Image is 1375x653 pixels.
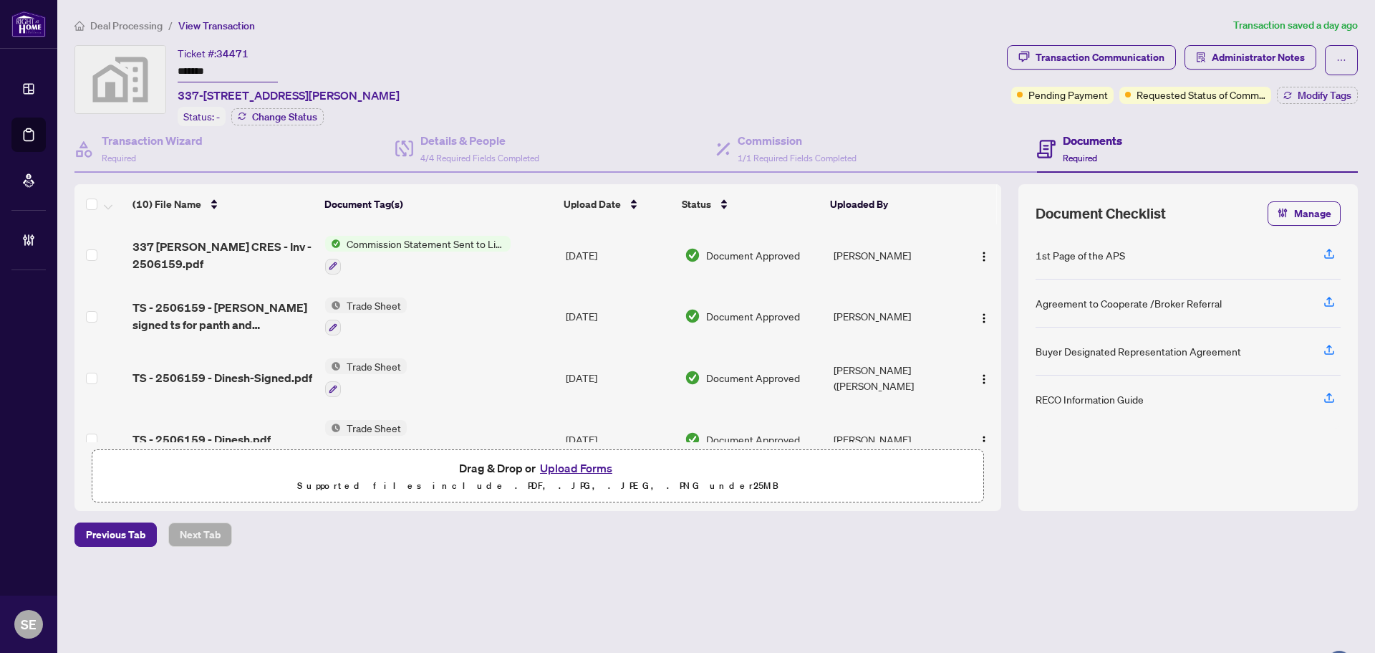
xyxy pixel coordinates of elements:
img: Logo [978,251,990,262]
img: Document Status [685,247,700,263]
span: SE [21,614,37,634]
span: Document Approved [706,308,800,324]
span: (10) File Name [132,196,201,212]
span: Pending Payment [1028,87,1108,103]
th: Document Tag(s) [319,184,559,224]
span: 34471 [216,47,249,60]
img: Logo [978,313,990,324]
span: 1/1 Required Fields Completed [738,153,857,163]
h4: Commission [738,132,857,149]
span: Drag & Drop or [459,459,617,477]
span: ellipsis [1336,55,1346,65]
td: [DATE] [560,224,679,286]
img: Status Icon [325,358,341,374]
th: Status [676,184,824,224]
span: home [74,21,85,31]
th: (10) File Name [127,184,319,224]
img: Logo [978,373,990,385]
p: Supported files include .PDF, .JPG, .JPEG, .PNG under 25 MB [101,477,975,495]
img: Status Icon [325,297,341,313]
div: Transaction Communication [1036,46,1164,69]
div: Buyer Designated Representation Agreement [1036,343,1241,359]
button: Status IconCommission Statement Sent to Listing Brokerage [325,236,511,275]
button: Status IconTrade Sheet [325,358,407,397]
div: 1st Page of the APS [1036,247,1125,263]
span: Document Approved [706,247,800,263]
span: View Transaction [178,19,255,32]
td: [PERSON_NAME] [828,224,959,286]
div: Ticket #: [178,45,249,62]
span: Administrator Notes [1212,46,1305,69]
span: Drag & Drop orUpload FormsSupported files include .PDF, .JPG, .JPEG, .PNG under25MB [92,450,983,503]
button: Upload Forms [536,459,617,477]
span: Document Approved [706,432,800,447]
button: Logo [973,244,995,267]
span: 337-[STREET_ADDRESS][PERSON_NAME] [178,87,400,104]
li: / [168,17,173,34]
button: Transaction Communication [1007,45,1176,70]
span: Previous Tab [86,523,145,546]
span: 4/4 Required Fields Completed [420,153,539,163]
span: Modify Tags [1298,90,1351,100]
span: Manage [1294,202,1331,225]
td: [DATE] [560,409,679,470]
span: - [216,110,220,123]
span: 337 [PERSON_NAME] CRES - Inv - 2506159.pdf [132,238,314,272]
span: Document Approved [706,370,800,386]
h4: Documents [1063,132,1122,149]
h4: Transaction Wizard [102,132,203,149]
span: TS - 2506159 - Dinesh-Signed.pdf [132,369,312,386]
img: Status Icon [325,420,341,436]
span: Trade Sheet [341,420,407,436]
span: Document Checklist [1036,204,1166,224]
span: solution [1196,52,1206,62]
th: Upload Date [558,184,676,224]
td: [PERSON_NAME] [828,286,959,348]
button: Administrator Notes [1185,45,1316,70]
span: Trade Sheet [341,297,407,313]
button: Previous Tab [74,523,157,547]
span: Status [682,196,711,212]
span: TS - 2506159 - [PERSON_NAME] signed ts for panth and [PERSON_NAME] house.pdf [132,299,314,333]
img: svg%3e [75,46,165,113]
img: Logo [978,435,990,447]
button: Change Status [231,108,324,125]
div: Status: [178,107,226,126]
button: Logo [973,305,995,328]
article: Transaction saved a day ago [1233,17,1358,34]
img: Document Status [685,432,700,447]
button: Status IconTrade Sheet [325,420,407,459]
img: Document Status [685,370,700,386]
span: Required [102,153,136,163]
button: Logo [973,366,995,389]
button: Next Tab [168,523,232,547]
button: Manage [1268,201,1341,226]
td: [PERSON_NAME] [828,409,959,470]
span: Commission Statement Sent to Listing Brokerage [341,236,511,252]
span: Upload Date [564,196,621,212]
span: Trade Sheet [341,358,407,374]
td: [DATE] [560,286,679,348]
img: Status Icon [325,236,341,252]
th: Uploaded By [824,184,955,224]
span: Change Status [252,112,317,122]
img: logo [11,11,46,37]
button: Logo [973,428,995,451]
span: Required [1063,153,1097,163]
td: [DATE] [560,347,679,409]
td: [PERSON_NAME] ([PERSON_NAME] [828,347,959,409]
button: Status IconTrade Sheet [325,297,407,336]
div: Agreement to Cooperate /Broker Referral [1036,295,1222,311]
img: Document Status [685,308,700,324]
span: Requested Status of Commission [1137,87,1265,103]
span: TS - 2506159 - Dinesh.pdf [132,431,271,448]
div: RECO Information Guide [1036,391,1144,407]
button: Modify Tags [1277,87,1358,104]
span: Deal Processing [90,19,163,32]
h4: Details & People [420,132,539,149]
button: Open asap [1318,603,1361,646]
